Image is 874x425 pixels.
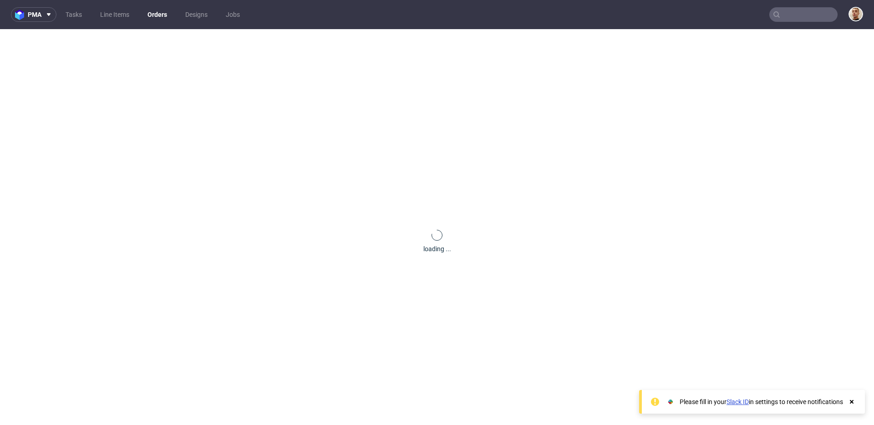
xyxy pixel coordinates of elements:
div: loading ... [423,244,451,253]
a: Jobs [220,7,245,22]
a: Orders [142,7,173,22]
button: pma [11,7,56,22]
img: Bartłomiej Leśniczuk [849,8,862,20]
img: logo [15,10,28,20]
a: Line Items [95,7,135,22]
div: Please fill in your in settings to receive notifications [680,397,843,406]
a: Slack ID [727,398,749,405]
img: Slack [666,397,675,406]
a: Tasks [60,7,87,22]
span: pma [28,11,41,18]
a: Designs [180,7,213,22]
